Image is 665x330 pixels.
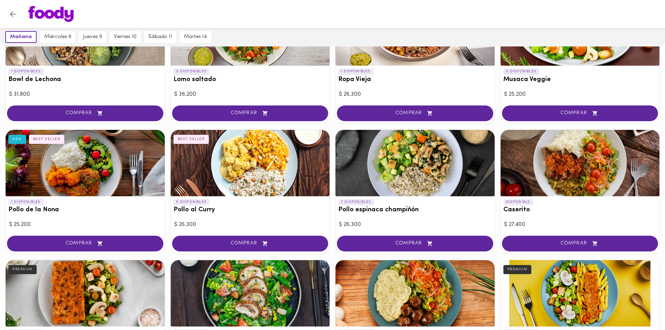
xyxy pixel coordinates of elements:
img: logo.png [28,6,74,22]
span: jueves 9 [83,34,102,40]
iframe: Messagebird Livechat Widget [625,289,658,323]
span: COMPRAR [181,241,320,247]
p: 6 DISPONIBLES [173,199,210,205]
div: Pollo espinaca champiñón [335,130,495,196]
p: 5 DISPONIBLES [503,68,540,75]
div: BEST SELLER [29,135,65,144]
h3: Pollo al Curry [173,206,327,214]
h3: Caserito [503,206,657,214]
div: Salmón toscana [501,260,660,327]
span: COMPRAR [511,110,650,116]
div: $ 27.400 [504,221,656,229]
span: COMPRAR [346,110,485,116]
button: jueves 9 [79,31,106,43]
h3: Musaca Veggie [503,76,657,83]
h3: Bowl de Lechona [8,76,162,83]
span: viernes 10 [114,34,136,40]
span: COMPRAR [16,110,155,116]
h3: Pollo espinaca champiñón [338,206,492,214]
button: Volver [4,6,21,23]
button: COMPRAR [7,105,163,121]
button: mañana [5,31,37,43]
div: PREMIUM [503,265,532,274]
div: $ 25.200 [9,221,161,229]
div: $ 36.200 [174,90,326,98]
button: COMPRAR [337,236,493,251]
div: Pollo al Curry [171,130,330,196]
div: $ 25.200 [504,90,656,98]
span: sábado 11 [148,34,172,40]
button: COMPRAR [7,236,163,251]
span: COMPRAR [346,241,485,247]
span: COMPRAR [181,110,320,116]
button: COMPRAR [172,236,328,251]
span: miércoles 8 [44,34,71,40]
div: $ 26.300 [339,90,491,98]
div: $ 31.800 [9,90,161,98]
button: viernes 10 [110,31,141,43]
span: mañana [10,34,32,40]
button: miércoles 8 [40,31,75,43]
p: 5 DISPONIBLES [173,68,210,75]
div: NEW [8,135,26,144]
p: 1 DISPONIBLES [338,68,374,75]
div: $ 26.300 [174,221,326,229]
h3: Pollo de la Nona [8,206,162,214]
span: martes 14 [184,34,207,40]
p: DISPONIBLE [503,199,533,205]
div: Albóndigas BBQ [335,260,495,327]
button: COMPRAR [502,236,658,251]
div: PREMIUM [8,265,37,274]
p: 1 DISPONIBLES [8,199,44,205]
h3: Lomo saltado [173,76,327,83]
button: COMPRAR [502,105,658,121]
button: martes 14 [180,31,211,43]
div: Pollo de la Nona [6,130,165,196]
span: COMPRAR [16,241,155,247]
div: BEST SELLER [173,135,209,144]
div: Ensalada Cordon Bleu [171,260,330,327]
div: $ 26.300 [339,221,491,229]
p: 1 DISPONIBLES [8,68,44,75]
div: Lasagna Mixta [6,260,165,327]
button: sábado 11 [144,31,176,43]
button: COMPRAR [172,105,328,121]
button: COMPRAR [337,105,493,121]
span: COMPRAR [511,241,650,247]
p: 7 DISPONIBLES [338,199,374,205]
h3: Ropa Vieja [338,76,492,83]
div: Caserito [501,130,660,196]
